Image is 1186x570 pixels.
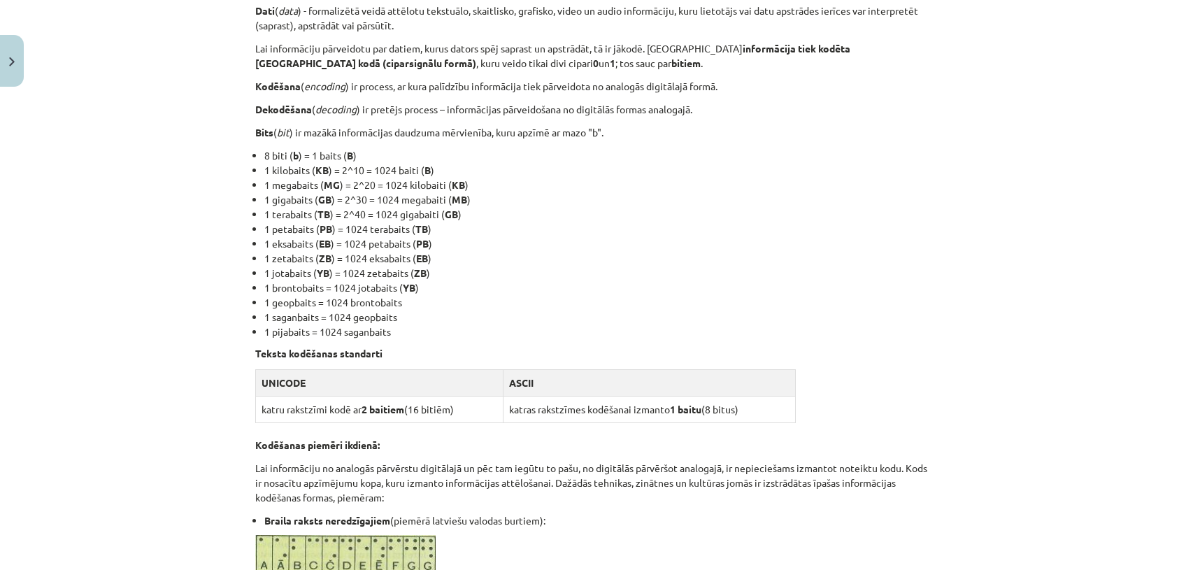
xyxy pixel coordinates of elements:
[424,164,431,176] strong: B
[503,369,795,396] th: ASCII
[503,396,795,422] td: katras rakstzīmes kodēšanai izmanto (8 bitus)
[293,149,299,162] strong: b
[255,461,931,505] p: Lai informāciju no analogās pārvērstu digitālajā un pēc tam iegūtu to pašu, no digitālās pārvēršo...
[255,439,380,451] strong: Kodēšanas piemēri ikdienā:
[256,369,503,396] th: UNICODE
[264,513,931,528] li: (piemērā latviešu valodas burtiem):
[415,222,428,235] strong: TB
[317,266,329,279] strong: YB
[255,3,931,33] p: ( ) - formalizētā veidā attēlotu tekstuālo, skaitlisko, grafisko, video un audio informāciju, kur...
[255,103,312,115] strong: Dekodēšana
[255,4,275,17] strong: Dati
[264,280,931,295] li: 1 brontobaits = 1024 jotabaits ( )
[9,57,15,66] img: icon-close-lesson-0947bae3869378f0d4975bcd49f059093ad1ed9edebbc8119c70593378902aed.svg
[452,178,465,191] strong: KB
[264,148,931,163] li: 8 biti ( ) = 1 baits ( )
[304,80,345,92] em: encoding
[593,57,599,69] strong: 0
[324,178,340,191] strong: MG
[264,163,931,178] li: 1 kilobaits ( ) = 2^10 = 1024 baiti ( )
[416,237,429,250] strong: PB
[255,347,383,359] strong: Teksta kodēšanas standarti
[264,222,931,236] li: 1 petabaits ( ) = 1024 terabaits ( )
[670,403,701,415] span: 1 baitu
[255,80,301,92] strong: Kodēšana
[264,192,931,207] li: 1 gigabaits ( ) = 2^30 = 1024 megabaiti ( )
[362,403,404,415] span: 2 baitiem
[264,236,931,251] li: 1 eksabaits ( ) = 1024 petabaits ( )
[315,164,329,176] strong: KB
[255,41,931,71] p: Lai informāciju pārveidotu par datiem, kurus dators spēj saprast un apstrādāt, tā ir jākodē. [GEO...
[416,252,428,264] strong: EB
[315,103,357,115] em: decoding
[319,252,331,264] strong: ZB
[264,251,931,266] li: 1 zetabaits ( ) = 1024 eksabaits ( )
[277,126,290,138] em: bit
[414,266,427,279] strong: ZB
[264,310,931,325] li: 1 saganbaits = 1024 geopbaits
[319,237,331,250] strong: EB
[671,57,701,69] strong: bitiem
[278,4,298,17] em: data
[610,57,615,69] strong: 1
[264,178,931,192] li: 1 megabaits ( ) = 2^20 = 1024 kilobaiti ( )
[264,207,931,222] li: 1 terabaits ( ) = 2^40 = 1024 gigabaiti ( )
[264,514,390,527] strong: Braila raksts neredzīgajiem
[264,295,931,310] li: 1 geopbaits = 1024 brontobaits
[403,281,415,294] strong: YB
[255,126,273,138] strong: Bits
[256,396,503,422] td: katru rakstzīmi kodē ar (16 bitiēm)
[320,222,332,235] strong: PB
[255,79,931,94] p: ( ) ir process, ar kura palīdzību informācija tiek pārveidota no analogās digitālajā formā.
[452,193,467,206] strong: MB
[317,208,330,220] strong: TB
[445,208,458,220] strong: GB
[255,42,850,69] strong: informācija tiek kodēta [GEOGRAPHIC_DATA] kodā (ciparsignālu formā)
[264,325,931,339] li: 1 pijabaits = 1024 saganbaits
[255,102,931,117] p: ( ) ir pretējs process – informācijas pārveidošana no digitālās formas analogajā.
[318,193,331,206] strong: GB
[347,149,353,162] strong: B
[264,266,931,280] li: 1 jotabaits ( ) = 1024 zetabaits ( )
[255,125,931,140] p: ( ) ir mazākā informācijas daudzuma mērvienība, kuru apzīmē ar mazo "b".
